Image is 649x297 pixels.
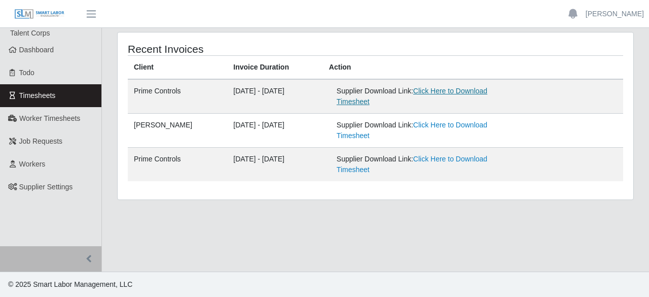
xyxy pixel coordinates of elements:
[128,43,326,55] h4: Recent Invoices
[128,56,227,80] th: Client
[19,91,56,100] span: Timesheets
[19,137,63,145] span: Job Requests
[19,183,73,191] span: Supplier Settings
[19,160,46,168] span: Workers
[337,86,514,107] div: Supplier Download Link:
[19,114,80,122] span: Worker Timesheets
[128,148,227,182] td: Prime Controls
[10,29,50,37] span: Talent Corps
[323,56,623,80] th: Action
[586,9,644,19] a: [PERSON_NAME]
[8,280,132,288] span: © 2025 Smart Labor Management, LLC
[128,114,227,148] td: [PERSON_NAME]
[227,114,323,148] td: [DATE] - [DATE]
[227,148,323,182] td: [DATE] - [DATE]
[128,79,227,114] td: Prime Controls
[14,9,65,20] img: SLM Logo
[337,120,514,141] div: Supplier Download Link:
[19,69,34,77] span: Todo
[337,154,514,175] div: Supplier Download Link:
[227,56,323,80] th: Invoice Duration
[227,79,323,114] td: [DATE] - [DATE]
[19,46,54,54] span: Dashboard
